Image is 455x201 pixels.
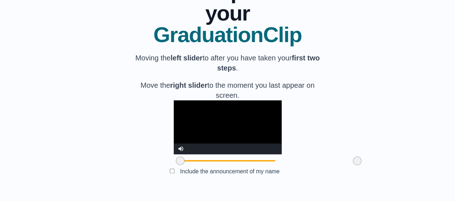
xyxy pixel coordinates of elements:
span: GraduationClip [133,24,323,46]
button: Mute [174,143,188,154]
p: Moving the to after you have taken your . [133,53,323,73]
div: Video Player [174,100,282,154]
b: right slider [170,81,207,89]
b: first two steps [217,54,320,72]
label: Include the announcement of my name [174,165,286,177]
b: left slider [170,54,203,62]
p: Move the to the moment you last appear on screen. [133,80,323,100]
